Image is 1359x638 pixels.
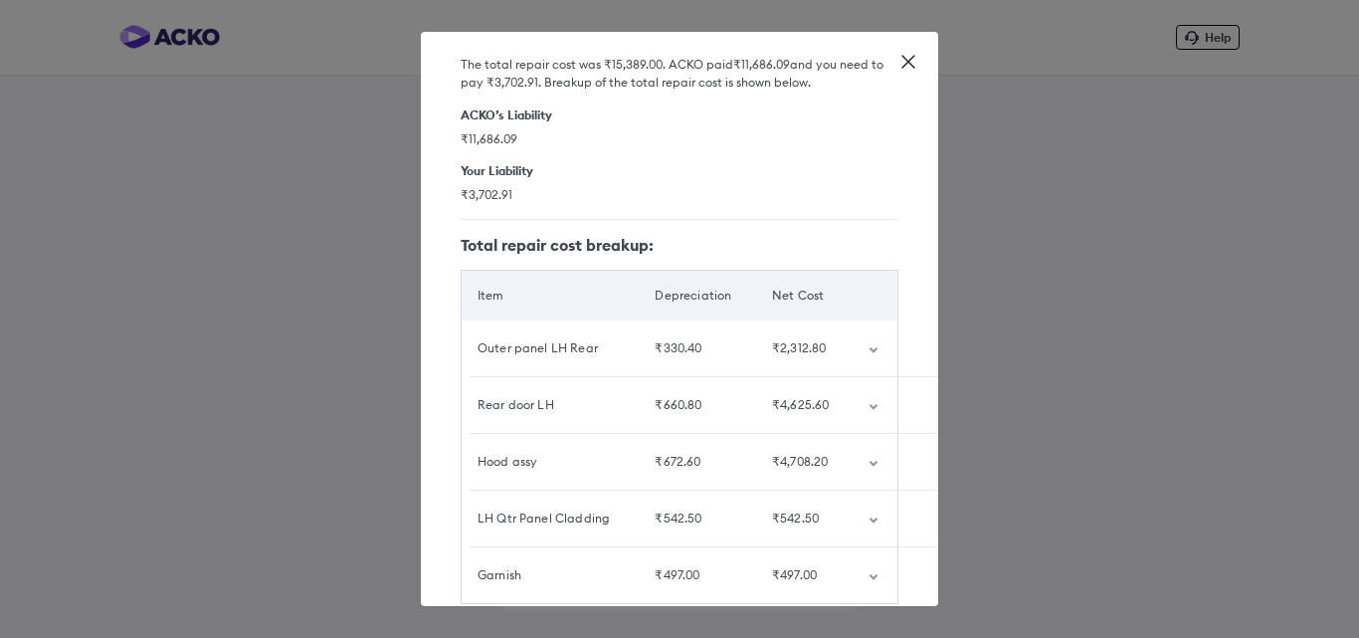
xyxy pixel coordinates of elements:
[478,396,623,414] div: Rear door LH
[772,339,837,357] div: ₹2,312.80
[478,453,623,471] div: Hood assy
[461,236,898,254] h5: Total repair cost breakup:
[478,287,623,305] div: Item
[772,287,837,305] div: Net Cost
[655,339,740,357] div: ₹330.40
[655,396,740,414] div: ₹660.80
[655,566,740,584] div: ₹497.00
[461,107,898,122] h6: ACKO’s Liability
[655,287,740,305] div: Depreciation
[772,453,837,471] div: ₹4,708.20
[772,396,837,414] div: ₹4,625.60
[461,56,898,92] h6: The total repair cost was ₹15,389.00 . ACKO paid ₹11,686.09 and you need to pay ₹3,702.91 . Break...
[478,510,623,528] div: LH Qtr Panel Cladding
[461,186,898,203] span: ₹3,702.91
[655,453,740,471] div: ₹672.60
[655,510,740,528] div: ₹542.50
[461,270,898,604] table: customized table
[461,163,898,178] h6: Your Liability
[772,510,837,528] div: ₹542.50
[461,130,898,147] span: ₹11,686.09
[478,566,623,584] div: Garnish
[772,566,837,584] div: ₹497.00
[478,339,623,357] div: Outer panel LH Rear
